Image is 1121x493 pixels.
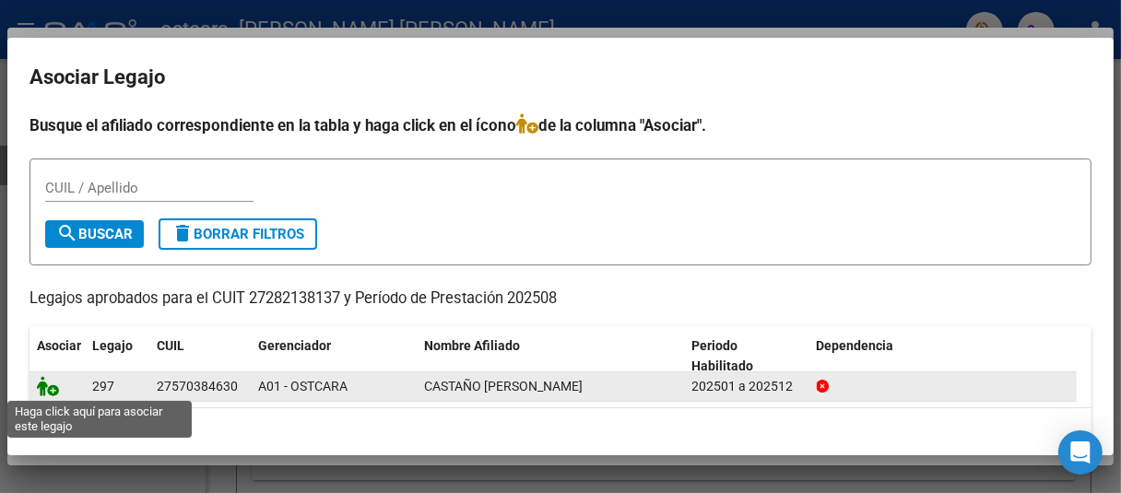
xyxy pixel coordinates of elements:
[56,226,133,242] span: Buscar
[258,379,348,393] span: A01 - OSTCARA
[29,113,1091,137] h4: Busque el afiliado correspondiente en la tabla y haga click en el ícono de la columna "Asociar".
[56,222,78,244] mat-icon: search
[92,379,114,393] span: 297
[29,288,1091,311] p: Legajos aprobados para el CUIT 27282138137 y Período de Prestación 202508
[157,338,184,353] span: CUIL
[85,326,149,387] datatable-header-cell: Legajo
[29,60,1091,95] h2: Asociar Legajo
[45,220,144,248] button: Buscar
[149,326,251,387] datatable-header-cell: CUIL
[92,338,133,353] span: Legajo
[258,338,331,353] span: Gerenciador
[417,326,685,387] datatable-header-cell: Nombre Afiliado
[817,338,894,353] span: Dependencia
[685,326,809,387] datatable-header-cell: Periodo Habilitado
[171,222,194,244] mat-icon: delete
[251,326,417,387] datatable-header-cell: Gerenciador
[37,338,81,353] span: Asociar
[29,408,1091,454] div: 1 registros
[29,326,85,387] datatable-header-cell: Asociar
[1058,430,1103,475] div: Open Intercom Messenger
[692,376,802,397] div: 202501 a 202512
[692,338,754,374] span: Periodo Habilitado
[424,338,520,353] span: Nombre Afiliado
[424,379,583,393] span: CASTAÑO MARIA EVELINA
[157,376,238,397] div: 27570384630
[159,218,317,250] button: Borrar Filtros
[171,226,304,242] span: Borrar Filtros
[809,326,1078,387] datatable-header-cell: Dependencia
